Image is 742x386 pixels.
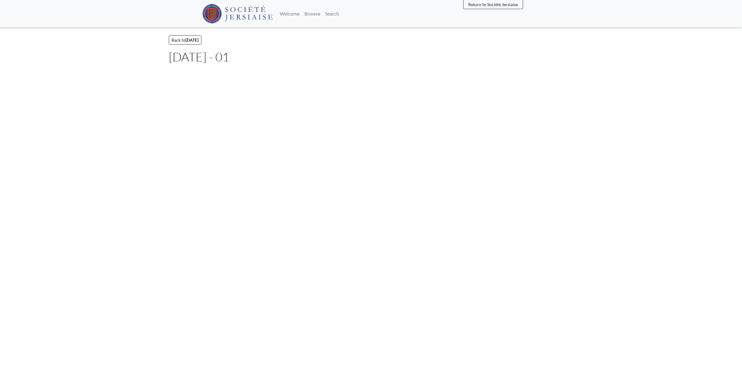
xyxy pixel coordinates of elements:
img: Société Jersiaise [202,4,272,23]
a: Welcome [277,8,302,20]
a: Search [323,8,342,20]
a: Société Jersiaise logo [202,2,272,25]
span: Return to Société Jersiaise [468,2,518,7]
a: Back to[DATE] [169,35,201,45]
h1: [DATE] - 01 [169,50,573,64]
strong: [DATE] [185,37,199,43]
a: Browse [302,8,323,20]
